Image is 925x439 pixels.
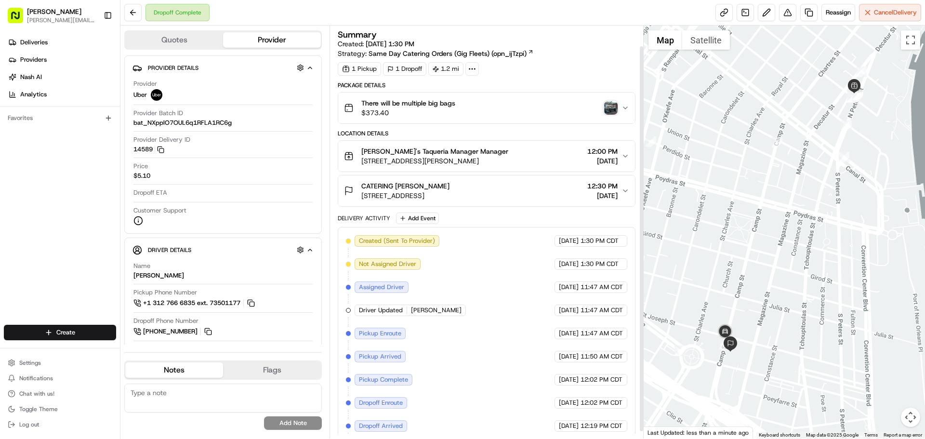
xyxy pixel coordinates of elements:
[821,4,855,21] button: Reassign
[359,399,403,407] span: Dropoff Enroute
[587,156,618,166] span: [DATE]
[361,108,455,118] span: $373.40
[853,90,863,100] div: 8
[19,390,54,398] span: Chat with us!
[859,4,921,21] button: CancelDelivery
[646,426,678,439] img: Google
[151,89,162,101] img: uber-new-logo.jpeg
[133,288,197,297] span: Pickup Phone Number
[125,32,223,48] button: Quotes
[148,246,191,254] span: Driver Details
[4,387,116,400] button: Chat with us!
[359,283,404,292] span: Assigned Driver
[359,260,416,268] span: Not Assigned Driver
[852,92,862,103] div: 3
[581,237,619,245] span: 1:30 PM CDT
[720,335,731,346] div: 15
[338,175,634,206] button: CATERING [PERSON_NAME][STREET_ADDRESS]12:30 PM[DATE]
[133,188,167,197] span: Dropoff ETA
[143,299,240,307] span: +1 312 766 6835 ext. 73501177
[133,80,157,88] span: Provider
[19,359,41,367] span: Settings
[133,206,186,215] span: Customer Support
[133,145,164,154] button: 14589
[125,362,223,378] button: Notes
[359,422,403,430] span: Dropoff Arrived
[19,421,39,428] span: Log out
[901,408,920,427] button: Map camera controls
[847,92,858,103] div: 5
[338,39,414,49] span: Created:
[559,237,579,245] span: [DATE]
[361,191,449,200] span: [STREET_ADDRESS]
[338,93,634,123] button: There will be multiple big bags$373.40photo_proof_of_delivery image
[383,62,426,76] div: 1 Dropoff
[20,55,47,64] span: Providers
[133,172,150,180] span: $5.10
[852,91,863,102] div: 7
[359,375,408,384] span: Pickup Complete
[559,352,579,361] span: [DATE]
[4,35,120,50] a: Deliveries
[148,64,198,72] span: Provider Details
[361,156,508,166] span: [STREET_ADDRESS][PERSON_NAME]
[646,136,656,147] div: 10
[581,422,622,430] span: 12:19 PM CDT
[581,399,622,407] span: 12:02 PM CDT
[826,8,851,17] span: Reassign
[4,87,120,102] a: Analytics
[4,4,100,27] button: [PERSON_NAME][PERSON_NAME][EMAIL_ADDRESS][DOMAIN_NAME]
[19,405,58,413] span: Toggle Theme
[338,130,635,137] div: Location Details
[411,306,462,315] span: [PERSON_NAME]
[559,399,579,407] span: [DATE]
[359,352,401,361] span: Pickup Arrived
[806,432,859,438] span: Map data ©2025 Google
[338,141,634,172] button: [PERSON_NAME]'s Taqueria Manager Manager[STREET_ADDRESS][PERSON_NAME]12:00 PM[DATE]
[772,137,782,147] div: 1
[864,432,878,438] a: Terms
[56,328,75,337] span: Create
[581,306,623,315] span: 11:47 AM CDT
[901,30,920,50] button: Toggle fullscreen view
[4,52,120,67] a: Providers
[359,237,435,245] span: Created (Sent To Provider)
[369,49,527,58] span: Same Day Catering Orders (Gig Fleets) (opn_ijTzpi)
[223,32,321,48] button: Provider
[581,352,623,361] span: 11:50 AM CDT
[839,152,849,162] div: 2
[759,432,800,439] button: Keyboard shortcuts
[587,191,618,200] span: [DATE]
[4,372,116,385] button: Notifications
[133,135,190,144] span: Provider Delivery ID
[338,49,534,58] div: Strategy:
[856,67,867,77] div: 6
[133,298,256,308] a: +1 312 766 6835 ext. 73501177
[581,260,619,268] span: 1:30 PM CDT
[559,260,579,268] span: [DATE]
[644,426,753,439] div: Last Updated: less than a minute ago
[133,271,184,280] div: [PERSON_NAME]
[20,90,47,99] span: Analytics
[359,329,401,338] span: Pickup Enroute
[4,418,116,431] button: Log out
[27,16,96,24] button: [PERSON_NAME][EMAIL_ADDRESS][DOMAIN_NAME]
[133,317,198,325] span: Dropoff Phone Number
[587,181,618,191] span: 12:30 PM
[674,346,685,356] div: 12
[559,329,579,338] span: [DATE]
[27,7,81,16] button: [PERSON_NAME]
[359,306,403,315] span: Driver Updated
[847,92,858,103] div: 4
[369,49,534,58] a: Same Day Catering Orders (Gig Fleets) (opn_ijTzpi)
[361,181,449,191] span: CATERING [PERSON_NAME]
[559,283,579,292] span: [DATE]
[604,101,618,115] img: photo_proof_of_delivery image
[338,62,381,76] div: 1 Pickup
[682,30,730,50] button: Show satellite imagery
[133,262,150,270] span: Name
[428,62,463,76] div: 1.2 mi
